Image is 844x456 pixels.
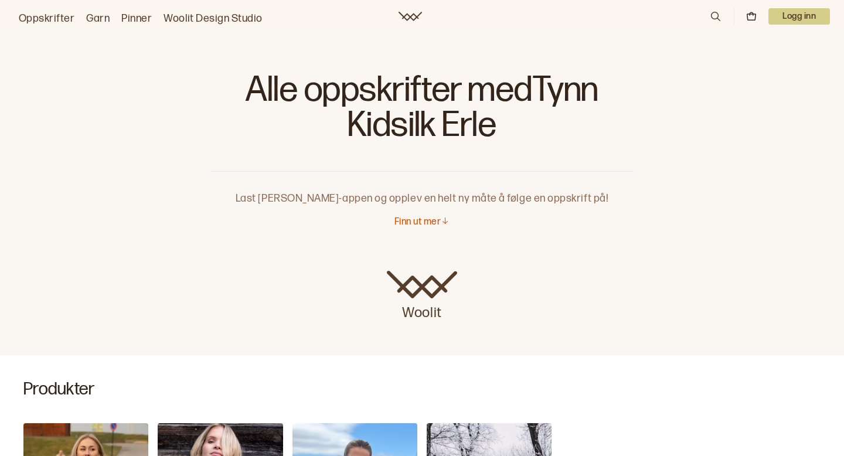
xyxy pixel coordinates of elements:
[387,271,457,322] a: Woolit
[121,11,152,27] a: Pinner
[394,216,441,229] p: Finn ut mer
[86,11,110,27] a: Garn
[19,11,74,27] a: Oppskrifter
[768,8,830,25] button: User dropdown
[768,8,830,25] p: Logg inn
[211,70,633,152] h1: Alle oppskrifter med Tynn Kidsilk Erle
[387,271,457,299] img: Woolit
[387,299,457,322] p: Woolit
[394,216,450,229] button: Finn ut mer
[164,11,263,27] a: Woolit Design Studio
[211,172,633,207] p: Last [PERSON_NAME]-appen og opplev en helt ny måte å følge en oppskrift på!
[399,12,422,21] a: Woolit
